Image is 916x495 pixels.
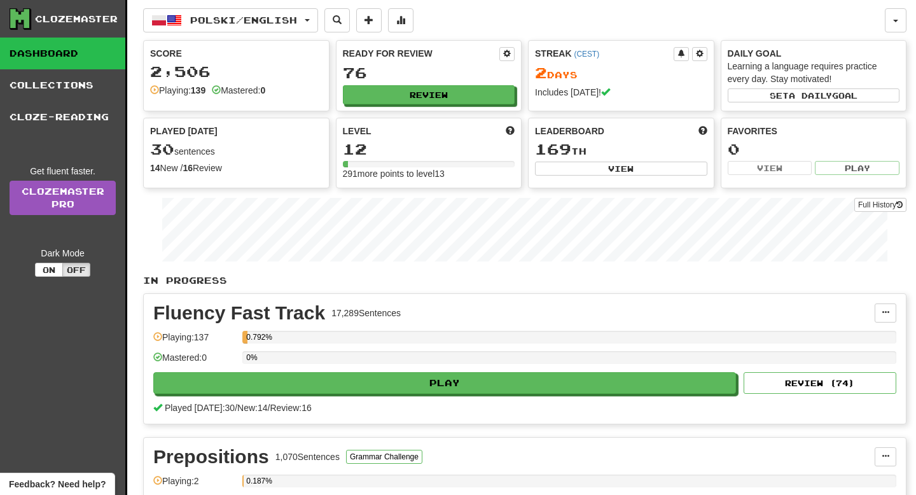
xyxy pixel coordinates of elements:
[728,141,900,157] div: 0
[728,60,900,85] div: Learning a language requires practice every day. Stay motivated!
[343,85,515,104] button: Review
[150,125,218,137] span: Played [DATE]
[150,162,323,174] div: New / Review
[62,263,90,277] button: Off
[815,161,899,175] button: Play
[789,91,832,100] span: a daily
[10,181,116,215] a: ClozemasterPro
[153,372,736,394] button: Play
[153,447,269,466] div: Prepositions
[535,162,707,176] button: View
[237,403,267,413] span: New: 14
[343,65,515,81] div: 76
[331,307,401,319] div: 17,289 Sentences
[153,303,325,323] div: Fluency Fast Track
[10,165,116,178] div: Get fluent faster.
[346,450,422,464] button: Grammar Challenge
[35,263,63,277] button: On
[535,141,707,158] div: th
[854,198,906,212] button: Full History
[35,13,118,25] div: Clozemaster
[268,403,270,413] span: /
[212,84,265,97] div: Mastered:
[535,64,547,81] span: 2
[143,274,906,287] p: In Progress
[190,15,297,25] span: Polski / English
[535,140,571,158] span: 169
[150,163,160,173] strong: 14
[235,403,237,413] span: /
[165,403,235,413] span: Played [DATE]: 30
[324,8,350,32] button: Search sentences
[153,331,236,352] div: Playing: 137
[150,84,205,97] div: Playing:
[535,65,707,81] div: Day s
[343,141,515,157] div: 12
[388,8,413,32] button: More stats
[728,125,900,137] div: Favorites
[356,8,382,32] button: Add sentence to collection
[506,125,515,137] span: Score more points to level up
[343,167,515,180] div: 291 more points to level 13
[10,247,116,260] div: Dark Mode
[535,86,707,99] div: Includes [DATE]!
[698,125,707,137] span: This week in points, UTC
[343,47,500,60] div: Ready for Review
[728,161,812,175] button: View
[183,163,193,173] strong: 16
[9,478,106,491] span: Open feedback widget
[535,47,674,60] div: Streak
[574,50,599,59] a: (CEST)
[275,450,340,463] div: 1,070 Sentences
[191,85,205,95] strong: 139
[270,403,311,413] span: Review: 16
[153,351,236,372] div: Mastered: 0
[728,47,900,60] div: Daily Goal
[260,85,265,95] strong: 0
[150,47,323,60] div: Score
[150,140,174,158] span: 30
[728,88,900,102] button: Seta dailygoal
[150,64,323,80] div: 2,506
[535,125,604,137] span: Leaderboard
[744,372,896,394] button: Review (74)
[150,141,323,158] div: sentences
[143,8,318,32] button: Polski/English
[246,331,247,344] div: 0.792%
[343,125,371,137] span: Level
